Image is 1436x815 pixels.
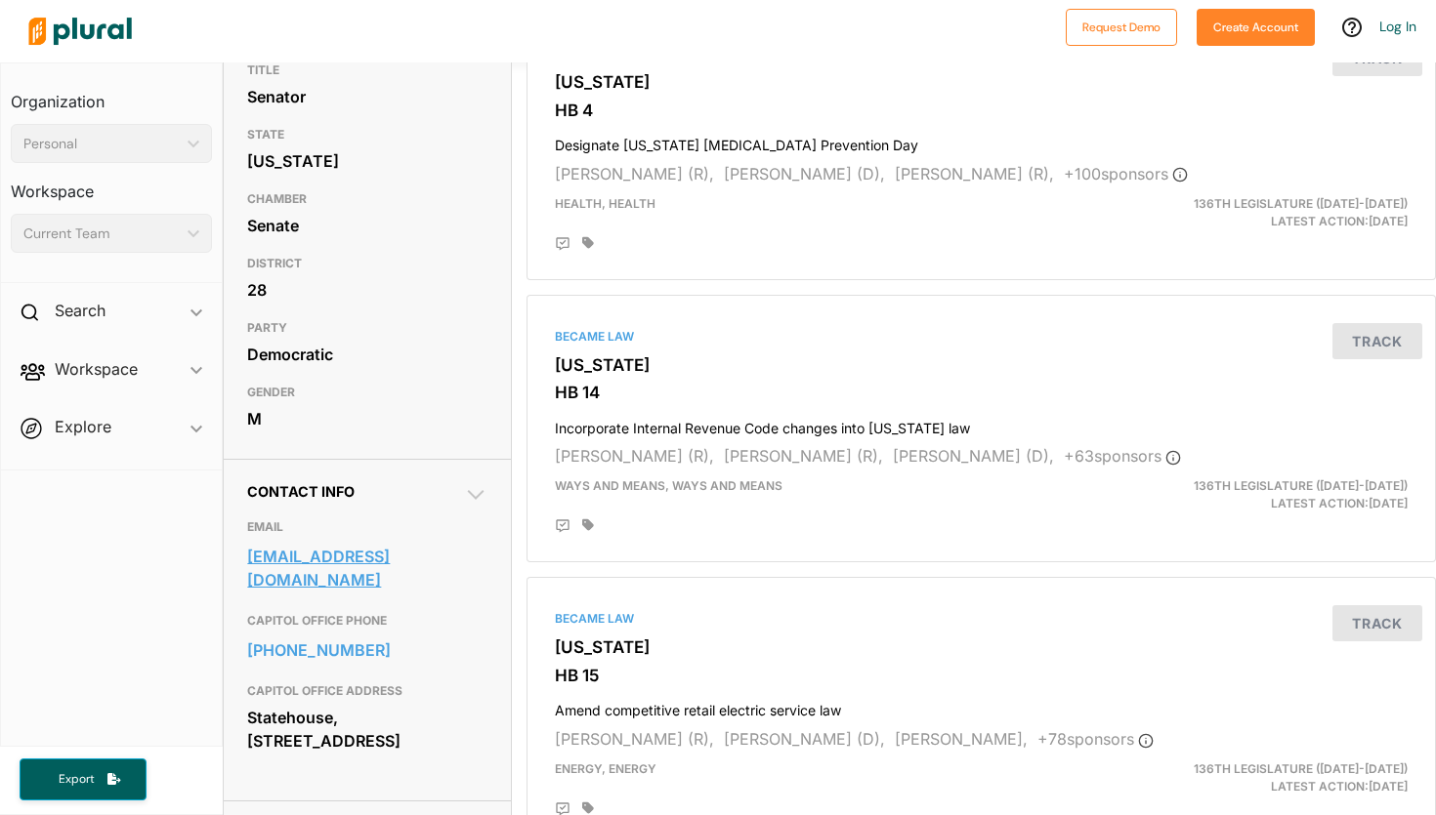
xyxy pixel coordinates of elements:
span: [PERSON_NAME] (D), [724,164,885,183]
h3: [US_STATE] [555,72,1408,92]
div: Senate [247,211,486,240]
a: [EMAIL_ADDRESS][DOMAIN_NAME] [247,542,486,594]
div: Add tags [582,518,594,532]
h3: CHAMBER [247,187,486,211]
span: Export [45,771,107,788]
span: [PERSON_NAME] (R), [555,729,714,749]
div: Latest Action: [DATE] [1128,760,1422,795]
h3: Organization [11,73,212,116]
div: Current Team [23,224,180,244]
span: + 100 sponsor s [1064,164,1188,183]
span: [PERSON_NAME] (R), [895,164,1054,183]
h3: [US_STATE] [555,355,1408,375]
h3: HB 14 [555,383,1408,402]
div: 28 [247,275,486,305]
button: Track [1332,323,1422,359]
span: 136th Legislature ([DATE]-[DATE]) [1194,761,1408,776]
div: Add Position Statement [555,518,570,534]
div: Statehouse, [STREET_ADDRESS] [247,703,486,755]
div: Became Law [555,328,1408,346]
button: Request Demo [1066,9,1177,46]
h4: Designate [US_STATE] [MEDICAL_DATA] Prevention Day [555,128,1408,154]
div: [US_STATE] [247,146,486,176]
span: + 78 sponsor s [1037,729,1154,749]
h3: GENDER [247,381,486,404]
button: Track [1332,605,1422,641]
div: Senator [247,82,486,111]
h3: STATE [247,123,486,146]
h3: Workspace [11,163,212,206]
h2: Search [55,300,106,321]
h3: TITLE [247,59,486,82]
div: Personal [23,134,180,154]
span: Energy, Energy [555,761,656,776]
div: Latest Action: [DATE] [1128,477,1422,512]
span: [PERSON_NAME] (D), [893,446,1054,466]
span: Ways and Means, Ways and Means [555,478,782,493]
span: [PERSON_NAME] (R), [555,164,714,183]
span: + 63 sponsor s [1064,446,1181,466]
span: 136th Legislature ([DATE]-[DATE]) [1194,478,1408,493]
a: Create Account [1197,16,1315,36]
h3: [US_STATE] [555,637,1408,657]
a: [PHONE_NUMBER] [247,635,486,665]
h3: DISTRICT [247,252,486,275]
h3: CAPITOL OFFICE ADDRESS [247,679,486,703]
a: Request Demo [1066,16,1177,36]
span: [PERSON_NAME] (R), [724,446,883,466]
span: 136th Legislature ([DATE]-[DATE]) [1194,196,1408,211]
button: Export [20,758,147,800]
div: Became Law [555,610,1408,628]
div: Democratic [247,340,486,369]
a: Log In [1379,18,1416,35]
span: [PERSON_NAME] (R), [555,446,714,466]
span: Contact Info [247,483,355,500]
span: Health, Health [555,196,655,211]
h3: HB 15 [555,666,1408,685]
h4: Incorporate Internal Revenue Code changes into [US_STATE] law [555,411,1408,437]
button: Create Account [1197,9,1315,46]
span: [PERSON_NAME] (D), [724,729,885,749]
h3: PARTY [247,316,486,340]
h3: EMAIL [247,515,486,539]
div: Add tags [582,236,594,250]
div: Latest Action: [DATE] [1128,195,1422,230]
div: Add Position Statement [555,236,570,252]
span: [PERSON_NAME], [895,729,1028,749]
h4: Amend competitive retail electric service law [555,693,1408,719]
h3: CAPITOL OFFICE PHONE [247,609,486,632]
div: Add tags [582,801,594,815]
div: M [247,404,486,433]
h3: HB 4 [555,101,1408,120]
